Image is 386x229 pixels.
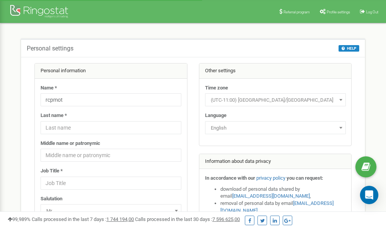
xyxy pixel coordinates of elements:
div: Open Intercom Messenger [360,186,378,204]
span: Calls processed in the last 30 days : [135,216,240,222]
button: HELP [339,45,359,52]
u: 7 596 625,00 [212,216,240,222]
span: Profile settings [327,10,350,14]
span: 99,989% [8,216,31,222]
span: Mr. [41,204,181,217]
label: Name * [41,84,57,92]
label: Time zone [205,84,228,92]
strong: In accordance with our [205,175,255,181]
span: English [205,121,346,134]
div: Other settings [199,63,352,79]
a: privacy policy [256,175,285,181]
h5: Personal settings [27,45,73,52]
div: Information about data privacy [199,154,352,169]
li: removal of personal data by email , [220,200,346,214]
label: Salutation [41,195,62,203]
span: Referral program [283,10,310,14]
input: Middle name or patronymic [41,149,181,162]
u: 1 744 194,00 [106,216,134,222]
span: (UTC-11:00) Pacific/Midway [208,95,343,106]
div: Personal information [35,63,187,79]
input: Name [41,93,181,106]
strong: you can request: [287,175,323,181]
label: Last name * [41,112,67,119]
label: Middle name or patronymic [41,140,100,147]
input: Job Title [41,177,181,190]
span: English [208,123,343,133]
a: [EMAIL_ADDRESS][DOMAIN_NAME] [232,193,310,199]
li: download of personal data shared by email , [220,186,346,200]
span: (UTC-11:00) Pacific/Midway [205,93,346,106]
label: Job Title * [41,167,63,175]
input: Last name [41,121,181,134]
span: Calls processed in the last 7 days : [32,216,134,222]
span: Mr. [43,206,179,216]
span: Log Out [366,10,378,14]
label: Language [205,112,226,119]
